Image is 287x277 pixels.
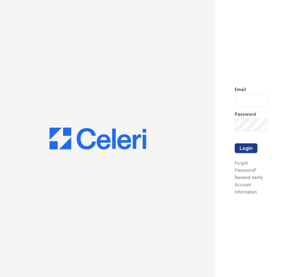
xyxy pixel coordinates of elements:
button: Login [235,143,257,153]
label: Email [235,86,246,93]
a: Forgot Password? [235,160,256,173]
img: CE_Logo_Blue-a8612792a0a2168367f1c8372b55b34899dd931a85d93a1a3d3e32e68fde9ad4.png [50,128,146,149]
a: Resend Verify Account Information [235,175,263,194]
label: Password [235,111,256,117]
